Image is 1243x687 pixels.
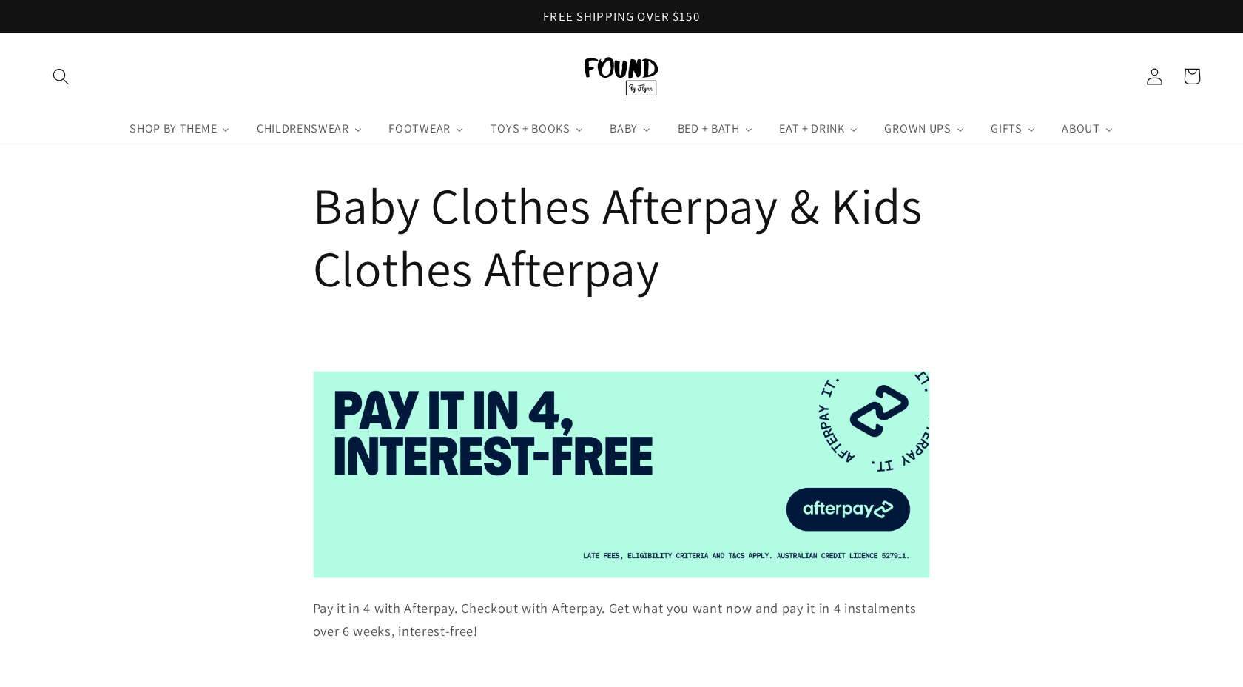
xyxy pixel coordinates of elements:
[872,111,978,147] a: GROWN UPS
[116,111,243,147] a: SHOP BY THEME
[313,174,931,301] h1: Baby Clothes Afterpay & Kids Clothes Afterpay
[607,121,639,136] span: BABY
[776,121,846,136] span: EAT + DRINK
[488,121,572,136] span: TOYS + BOOKS
[243,111,376,147] a: CHILDRENSWEAR
[1049,111,1127,147] a: ABOUT
[376,111,477,147] a: FOOTWEAR
[675,121,741,136] span: BED + BATH
[988,121,1023,136] span: GIFTS
[313,597,931,643] div: Pay it in 4 with Afterpay. Checkout with Afterpay. Get what you want now and pay it in 4 instalme...
[127,121,218,136] span: SHOP BY THEME
[477,111,597,147] a: TOYS + BOOKS
[597,111,664,147] a: BABY
[585,57,658,95] img: FOUND By Flynn logo
[385,121,452,136] span: FOOTWEAR
[254,121,351,136] span: CHILDRENSWEAR
[1059,121,1101,136] span: ABOUT
[313,371,931,578] img: Baby Clothes Afterpay & Kids Clothes Afterpay
[766,111,871,147] a: EAT + DRINK
[977,111,1048,147] a: GIFTS
[881,121,952,136] span: GROWN UPS
[664,111,767,147] a: BED + BATH
[43,58,81,95] summary: Search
